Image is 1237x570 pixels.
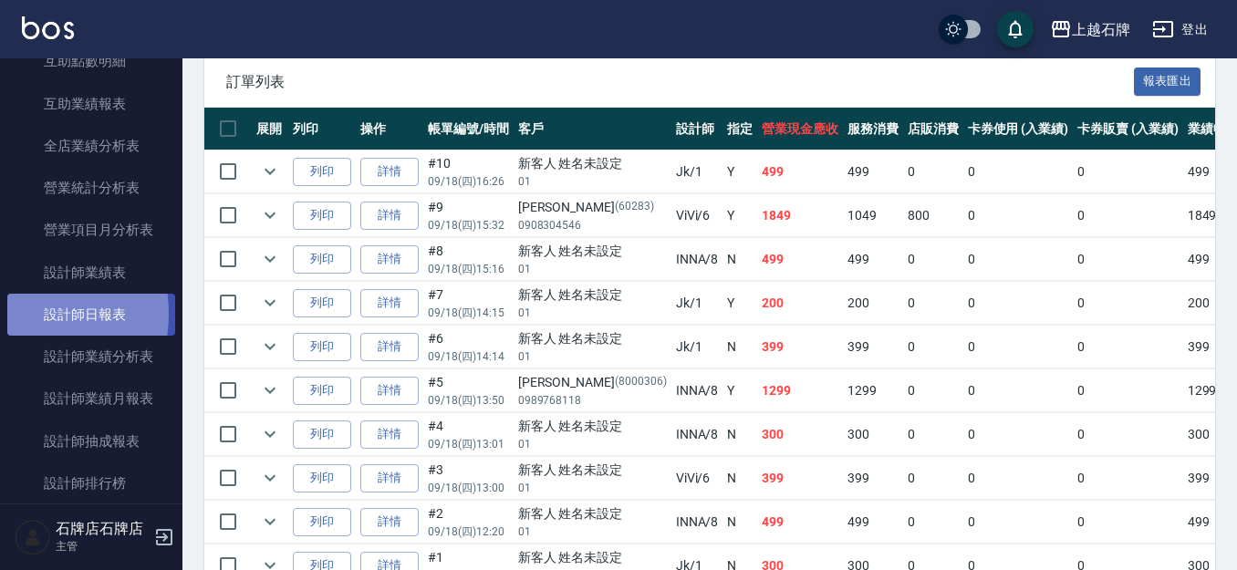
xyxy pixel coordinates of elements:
[1043,11,1138,48] button: 上越石牌
[7,420,175,462] a: 設計師抽成報表
[518,373,667,392] div: [PERSON_NAME]
[428,305,509,321] p: 09/18 (四) 14:15
[843,108,903,150] th: 服務消費
[428,261,509,277] p: 09/18 (四) 15:16
[7,378,175,420] a: 設計師業績月報表
[293,202,351,230] button: 列印
[518,348,667,365] p: 01
[360,245,419,274] a: 詳情
[843,501,903,544] td: 499
[293,158,351,186] button: 列印
[757,413,843,456] td: 300
[843,326,903,368] td: 399
[671,326,723,368] td: Jk /1
[423,413,514,456] td: #4
[226,73,1134,91] span: 訂單列表
[903,501,963,544] td: 0
[671,369,723,412] td: INNA /8
[293,289,351,317] button: 列印
[843,413,903,456] td: 300
[722,369,757,412] td: Y
[1073,326,1183,368] td: 0
[256,289,284,316] button: expand row
[7,294,175,336] a: 設計師日報表
[963,413,1074,456] td: 0
[360,420,419,449] a: 詳情
[722,501,757,544] td: N
[903,194,963,237] td: 800
[963,150,1074,193] td: 0
[615,198,654,217] p: (60283)
[256,377,284,404] button: expand row
[518,504,667,523] div: 新客人 姓名未設定
[722,413,757,456] td: N
[256,464,284,492] button: expand row
[843,369,903,412] td: 1299
[1134,67,1201,96] button: 報表匯出
[518,198,667,217] div: [PERSON_NAME]
[843,194,903,237] td: 1049
[256,245,284,273] button: expand row
[256,202,284,229] button: expand row
[722,457,757,500] td: N
[518,242,667,261] div: 新客人 姓名未設定
[252,108,288,150] th: 展開
[757,369,843,412] td: 1299
[7,252,175,294] a: 設計師業績表
[360,508,419,536] a: 詳情
[518,305,667,321] p: 01
[757,457,843,500] td: 399
[428,173,509,190] p: 09/18 (四) 16:26
[963,108,1074,150] th: 卡券使用 (入業績)
[671,457,723,500] td: ViVi /6
[360,289,419,317] a: 詳情
[1073,108,1183,150] th: 卡券販賣 (入業績)
[423,282,514,325] td: #7
[903,238,963,281] td: 0
[288,108,356,150] th: 列印
[293,464,351,492] button: 列印
[423,194,514,237] td: #9
[1073,369,1183,412] td: 0
[7,83,175,125] a: 互助業績報表
[671,413,723,456] td: INNA /8
[671,150,723,193] td: Jk /1
[963,194,1074,237] td: 0
[963,238,1074,281] td: 0
[7,336,175,378] a: 設計師業績分析表
[7,167,175,209] a: 營業統計分析表
[360,333,419,361] a: 詳情
[757,194,843,237] td: 1849
[1073,282,1183,325] td: 0
[1073,238,1183,281] td: 0
[360,158,419,186] a: 詳情
[423,369,514,412] td: #5
[963,369,1074,412] td: 0
[757,326,843,368] td: 399
[423,108,514,150] th: 帳單編號/時間
[56,520,149,538] h5: 石牌店石牌店
[514,108,671,150] th: 客戶
[722,108,757,150] th: 指定
[843,238,903,281] td: 499
[518,461,667,480] div: 新客人 姓名未設定
[903,413,963,456] td: 0
[1073,501,1183,544] td: 0
[518,480,667,496] p: 01
[518,548,667,567] div: 新客人 姓名未設定
[518,417,667,436] div: 新客人 姓名未設定
[360,464,419,492] a: 詳情
[428,436,509,452] p: 09/18 (四) 13:01
[293,245,351,274] button: 列印
[423,238,514,281] td: #8
[997,11,1034,47] button: save
[963,457,1074,500] td: 0
[843,282,903,325] td: 200
[423,326,514,368] td: #6
[423,150,514,193] td: #10
[256,508,284,535] button: expand row
[56,538,149,554] p: 主管
[963,326,1074,368] td: 0
[757,238,843,281] td: 499
[1134,72,1201,89] a: 報表匯出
